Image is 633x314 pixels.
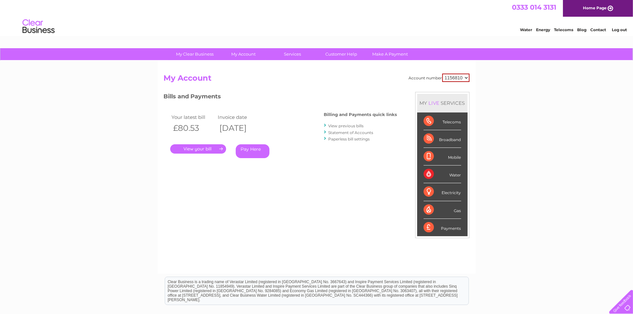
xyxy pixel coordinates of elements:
[424,148,461,166] div: Mobile
[536,27,550,32] a: Energy
[424,112,461,130] div: Telecoms
[324,112,397,117] h4: Billing and Payments quick links
[164,92,397,103] h3: Bills and Payments
[424,183,461,201] div: Electricity
[164,74,470,86] h2: My Account
[554,27,573,32] a: Telecoms
[424,166,461,183] div: Water
[236,144,269,158] a: Pay Here
[424,130,461,148] div: Broadband
[409,74,470,82] div: Account number
[315,48,368,60] a: Customer Help
[170,113,216,121] td: Your latest bill
[216,121,262,135] th: [DATE]
[216,113,262,121] td: Invoice date
[165,4,469,31] div: Clear Business is a trading name of Verastar Limited (registered in [GEOGRAPHIC_DATA] No. 3667643...
[577,27,586,32] a: Blog
[364,48,417,60] a: Make A Payment
[427,100,441,106] div: LIVE
[612,27,627,32] a: Log out
[22,17,55,36] img: logo.png
[329,137,370,141] a: Paperless bill settings
[329,123,364,128] a: View previous bills
[217,48,270,60] a: My Account
[170,144,226,154] a: .
[424,219,461,236] div: Payments
[266,48,319,60] a: Services
[170,121,216,135] th: £80.53
[512,3,556,11] a: 0333 014 3131
[520,27,532,32] a: Water
[424,201,461,219] div: Gas
[329,130,374,135] a: Statement of Accounts
[417,94,468,112] div: MY SERVICES
[590,27,606,32] a: Contact
[168,48,221,60] a: My Clear Business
